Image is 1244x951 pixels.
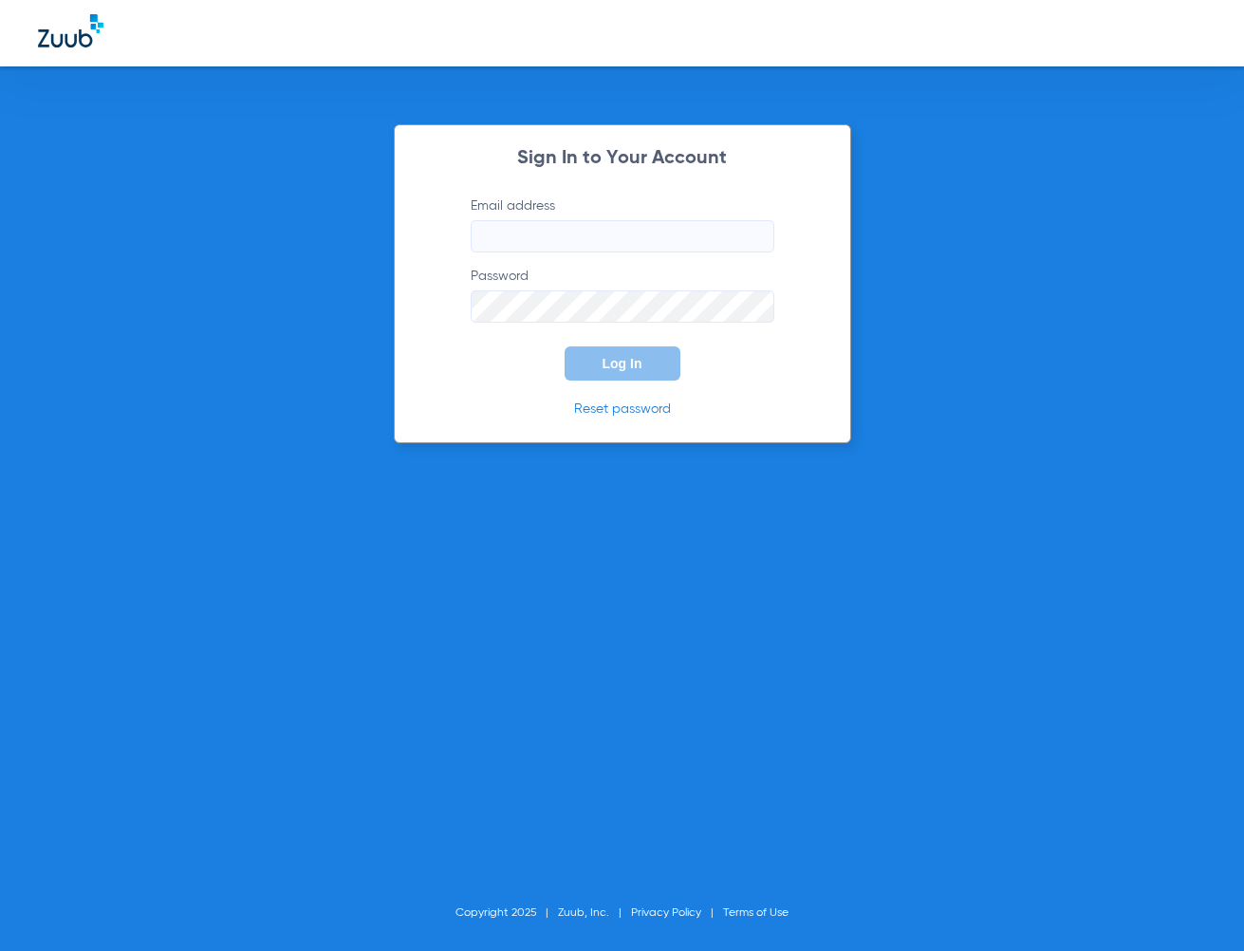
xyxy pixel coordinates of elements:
img: Zuub Logo [38,14,103,47]
h2: Sign In to Your Account [442,149,803,168]
li: Copyright 2025 [455,904,558,923]
a: Terms of Use [723,907,789,919]
button: Log In [565,346,680,381]
input: Email address [471,220,774,252]
a: Reset password [574,402,671,416]
a: Privacy Policy [631,907,701,919]
label: Password [471,267,774,323]
input: Password [471,290,774,323]
label: Email address [471,196,774,252]
li: Zuub, Inc. [558,904,631,923]
span: Log In [603,356,642,371]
